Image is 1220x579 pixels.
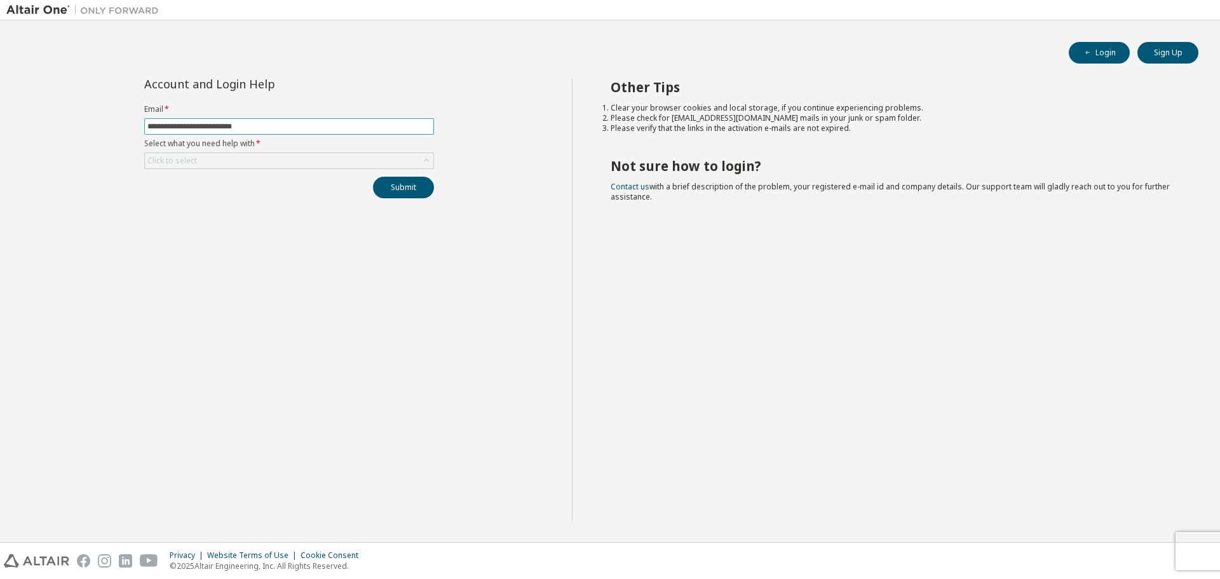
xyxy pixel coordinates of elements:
[170,550,207,561] div: Privacy
[4,554,69,568] img: altair_logo.svg
[144,79,376,89] div: Account and Login Help
[611,103,1176,113] li: Clear your browser cookies and local storage, if you continue experiencing problems.
[77,554,90,568] img: facebook.svg
[6,4,165,17] img: Altair One
[611,181,1170,202] span: with a brief description of the problem, your registered e-mail id and company details. Our suppo...
[301,550,366,561] div: Cookie Consent
[611,158,1176,174] h2: Not sure how to login?
[144,104,434,114] label: Email
[144,139,434,149] label: Select what you need help with
[145,153,433,168] div: Click to select
[611,123,1176,133] li: Please verify that the links in the activation e-mails are not expired.
[170,561,366,571] p: © 2025 Altair Engineering, Inc. All Rights Reserved.
[1137,42,1198,64] button: Sign Up
[611,113,1176,123] li: Please check for [EMAIL_ADDRESS][DOMAIN_NAME] mails in your junk or spam folder.
[611,79,1176,95] h2: Other Tips
[373,177,434,198] button: Submit
[119,554,132,568] img: linkedin.svg
[147,156,197,166] div: Click to select
[611,181,649,192] a: Contact us
[140,554,158,568] img: youtube.svg
[98,554,111,568] img: instagram.svg
[1069,42,1130,64] button: Login
[207,550,301,561] div: Website Terms of Use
